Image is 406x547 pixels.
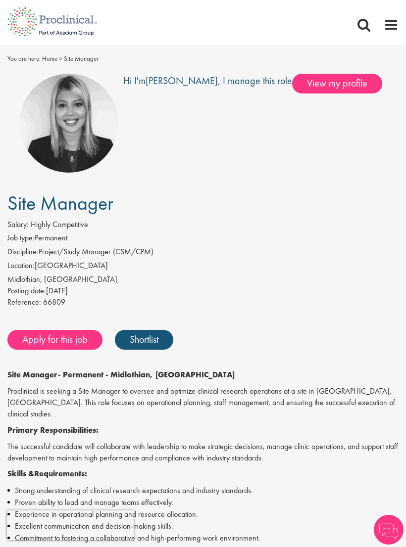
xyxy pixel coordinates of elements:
span: Posting date: [7,285,46,296]
span: 66809 [43,297,65,307]
li: Strong understanding of clinical research expectations and industry standards. [7,485,399,497]
div: Midlothian, [GEOGRAPHIC_DATA] [7,274,399,285]
label: Reference: [7,297,41,308]
a: Shortlist [115,330,173,350]
strong: Primary Responsibilities: [7,425,99,435]
p: Proclinical is seeking a Site Manager to oversee and optimize clinical research operations at a s... [7,386,399,420]
li: Experience in operational planning and resource allocation. [7,508,399,520]
strong: Skills & [7,468,34,479]
li: Excellent communication and decision-making skills. [7,520,399,532]
span: Site Manager [7,190,113,216]
a: [PERSON_NAME] [146,74,218,87]
span: Highly Competitive [31,219,88,229]
label: Salary: [7,219,29,230]
li: [GEOGRAPHIC_DATA] [7,260,399,274]
div: [DATE] [7,285,399,297]
span: View my profile [292,74,382,93]
strong: Site Manager [7,369,58,380]
strong: Requirements: [34,468,87,479]
li: Permanent [7,232,399,246]
li: Project/Study Manager (CSM/CPM) [7,246,399,260]
li: Commitment to fostering a collaborative and high-performing work environment. [7,532,399,544]
label: Location: [7,260,35,272]
div: Hi I'm , I manage this role [123,74,292,173]
label: Discipline: [7,246,39,258]
img: imeage of recruiter Janelle Jones [19,74,118,173]
a: View my profile [292,76,392,89]
img: Chatbot [374,515,404,545]
iframe: reCAPTCHA [7,510,134,540]
li: Proven ability to lead and manage teams effectively. [7,497,399,508]
label: Job type: [7,232,35,244]
a: Apply for this job [7,330,102,350]
strong: - Permanent - Midlothian, [GEOGRAPHIC_DATA] [58,369,235,380]
p: The successful candidate will collaborate with leadership to make strategic decisions, manage cli... [7,441,399,464]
